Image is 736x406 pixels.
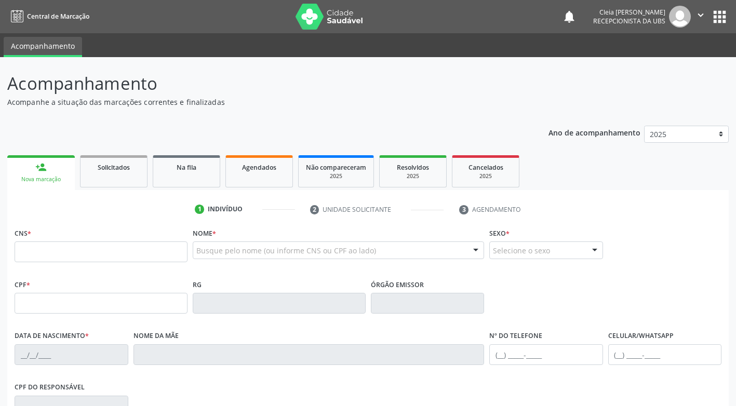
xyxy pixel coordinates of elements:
[608,344,722,365] input: (__) _____-_____
[15,225,31,241] label: CNS
[242,163,276,172] span: Agendados
[196,245,376,256] span: Busque pelo nome (ou informe CNS ou CPF ao lado)
[208,205,243,214] div: Indivíduo
[669,6,691,28] img: img
[711,8,729,26] button: apps
[35,161,47,173] div: person_add
[15,277,30,293] label: CPF
[489,344,603,365] input: (__) _____-_____
[562,9,577,24] button: notifications
[593,17,665,25] span: Recepcionista da UBS
[193,225,216,241] label: Nome
[397,163,429,172] span: Resolvidos
[548,126,640,139] p: Ano de acompanhamento
[177,163,196,172] span: Na fila
[469,163,503,172] span: Cancelados
[15,328,89,344] label: Data de nascimento
[133,328,179,344] label: Nome da mãe
[7,97,512,107] p: Acompanhe a situação das marcações correntes e finalizadas
[387,172,439,180] div: 2025
[7,71,512,97] p: Acompanhamento
[489,328,542,344] label: Nº do Telefone
[27,12,89,21] span: Central de Marcação
[489,225,510,241] label: Sexo
[460,172,512,180] div: 2025
[306,172,366,180] div: 2025
[4,37,82,57] a: Acompanhamento
[691,6,711,28] button: 
[15,175,68,183] div: Nova marcação
[15,380,85,396] label: CPF do responsável
[195,205,204,214] div: 1
[7,8,89,25] a: Central de Marcação
[593,8,665,17] div: Cleia [PERSON_NAME]
[15,344,128,365] input: __/__/____
[306,163,366,172] span: Não compareceram
[608,328,674,344] label: Celular/WhatsApp
[98,163,130,172] span: Solicitados
[493,245,550,256] span: Selecione o sexo
[193,277,202,293] label: RG
[371,277,424,293] label: Órgão emissor
[695,9,706,21] i: 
